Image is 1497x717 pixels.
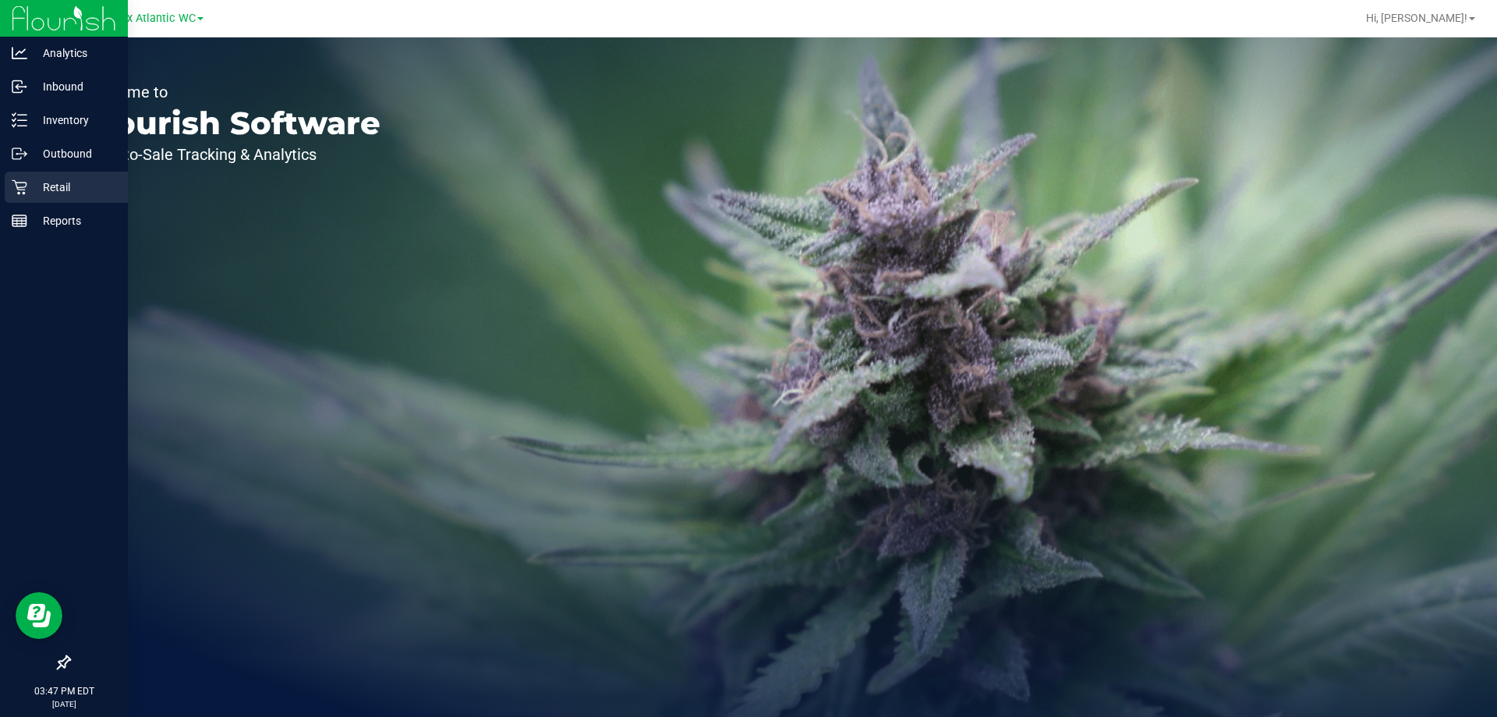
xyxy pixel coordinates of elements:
[84,84,380,100] p: Welcome to
[84,147,380,162] p: Seed-to-Sale Tracking & Analytics
[7,684,121,698] p: 03:47 PM EDT
[7,698,121,710] p: [DATE]
[27,44,121,62] p: Analytics
[27,111,121,130] p: Inventory
[12,79,27,94] inline-svg: Inbound
[12,45,27,61] inline-svg: Analytics
[27,211,121,230] p: Reports
[27,178,121,197] p: Retail
[27,77,121,96] p: Inbound
[12,213,27,229] inline-svg: Reports
[84,108,380,139] p: Flourish Software
[115,12,196,25] span: Jax Atlantic WC
[12,179,27,195] inline-svg: Retail
[27,144,121,163] p: Outbound
[12,146,27,162] inline-svg: Outbound
[12,112,27,128] inline-svg: Inventory
[16,592,62,639] iframe: Resource center
[1366,12,1467,24] span: Hi, [PERSON_NAME]!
